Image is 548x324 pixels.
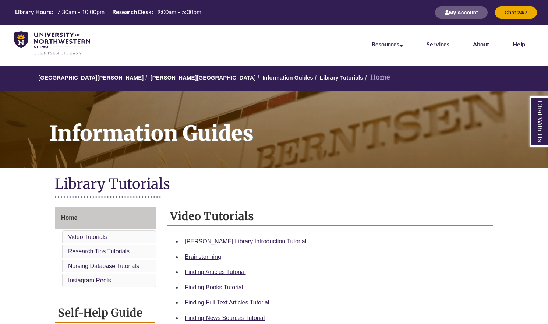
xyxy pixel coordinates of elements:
span: 9:00am – 5:00pm [157,8,201,15]
button: Chat 24/7 [495,6,537,19]
table: Hours Today [12,8,204,17]
img: UNWSP Library Logo [14,31,90,56]
a: My Account [435,9,488,15]
a: Resources [372,40,403,47]
th: Library Hours: [12,8,54,16]
h2: Self-Help Guide [55,303,155,323]
a: Video Tutorials [68,234,107,240]
a: Nursing Database Tutorials [68,263,139,269]
span: 7:30am – 10:00pm [57,8,105,15]
a: Library Tutorials [320,74,363,81]
a: Finding News Sources Tutorial [185,315,265,321]
a: Information Guides [262,74,313,81]
button: My Account [435,6,488,19]
a: [PERSON_NAME] Library Introduction Tutorial [185,238,306,244]
a: Finding Articles Tutorial [185,269,245,275]
a: Chat 24/7 [495,9,537,15]
a: Services [427,40,449,47]
th: Research Desk: [109,8,154,16]
h1: Library Tutorials [55,175,493,194]
a: Hours Today [12,8,204,18]
a: Finding Full Text Articles Tutorial [185,299,269,306]
li: Home [363,72,390,83]
a: Research Tips Tutorials [68,248,130,254]
span: Home [61,215,77,221]
a: [PERSON_NAME][GEOGRAPHIC_DATA] [151,74,256,81]
a: Finding Books Tutorial [185,284,243,290]
h2: Video Tutorials [167,207,493,226]
a: Instagram Reels [68,277,111,283]
a: Brainstorming [185,254,221,260]
h1: Information Guides [41,91,548,158]
div: Guide Page Menu [55,207,156,289]
a: Home [55,207,156,229]
a: [GEOGRAPHIC_DATA][PERSON_NAME] [38,74,144,81]
a: About [473,40,489,47]
a: Help [513,40,525,47]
